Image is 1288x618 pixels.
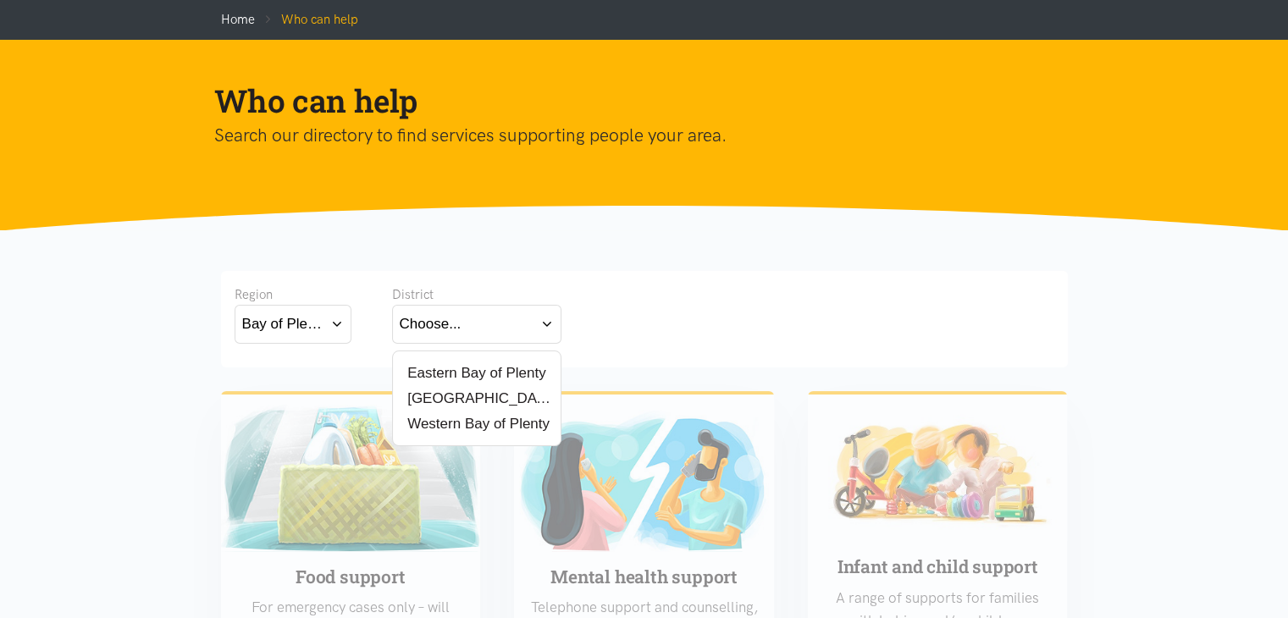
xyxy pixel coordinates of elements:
[235,284,351,305] div: Region
[255,9,358,30] li: Who can help
[400,413,550,434] label: Western Bay of Plenty
[400,388,554,409] label: [GEOGRAPHIC_DATA]
[392,305,561,343] button: Choose...
[235,305,351,343] button: Bay of Plenty
[214,80,1048,121] h1: Who can help
[242,312,323,335] div: Bay of Plenty
[392,284,561,305] div: District
[400,312,462,335] div: Choose...
[400,362,546,383] label: Eastern Bay of Plenty
[221,12,255,27] a: Home
[214,121,1048,150] p: Search our directory to find services supporting people your area.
